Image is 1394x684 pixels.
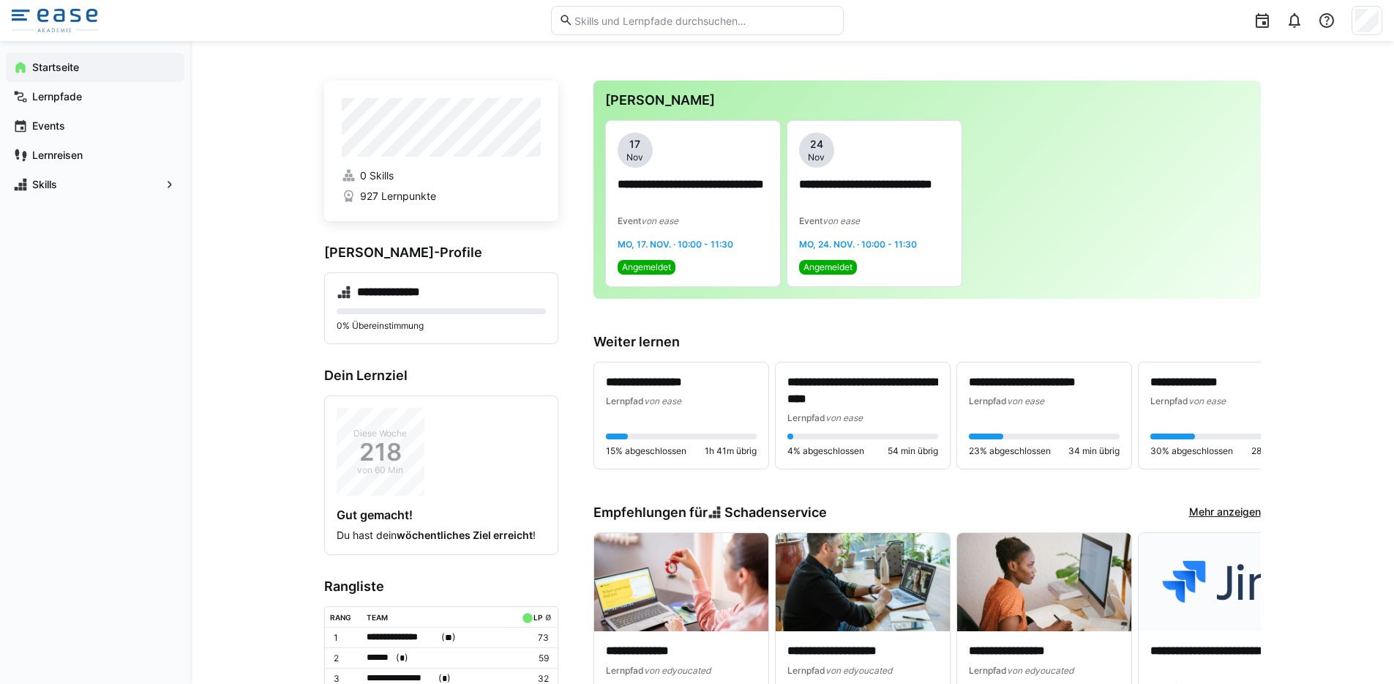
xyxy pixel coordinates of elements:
[618,239,733,250] span: Mo, 17. Nov. · 10:00 - 11:30
[324,245,558,261] h3: [PERSON_NAME]-Profile
[1150,445,1233,457] span: 30% abgeschlossen
[1007,665,1073,676] span: von edyoucated
[330,613,351,622] div: Rang
[593,505,828,521] h3: Empfehlungen für
[618,215,641,226] span: Event
[825,412,863,423] span: von ease
[629,137,640,152] span: 17
[808,152,825,163] span: Nov
[334,653,356,664] p: 2
[825,665,892,676] span: von edyoucated
[787,445,864,457] span: 4% abgeschlossen
[324,368,558,384] h3: Dein Lernziel
[441,630,456,645] span: ( )
[337,528,546,543] p: Du hast dein !
[342,168,541,183] a: 0 Skills
[519,632,548,644] p: 73
[606,395,644,406] span: Lernpfad
[337,508,546,522] h4: Gut gemacht!
[641,215,678,226] span: von ease
[1188,395,1226,406] span: von ease
[787,665,825,676] span: Lernpfad
[593,334,1261,350] h3: Weiter lernen
[822,215,860,226] span: von ease
[1150,395,1188,406] span: Lernpfad
[337,320,546,332] p: 0% Übereinstimmung
[776,533,950,631] img: image
[360,189,436,204] span: 927 Lernpunkte
[367,613,388,622] div: Team
[799,215,822,226] span: Event
[334,632,356,644] p: 1
[533,613,542,622] div: LP
[1068,445,1120,457] span: 34 min übrig
[957,533,1131,631] img: image
[606,665,644,676] span: Lernpfad
[324,579,558,595] h3: Rangliste
[810,137,823,152] span: 24
[724,505,827,521] span: Schadenservice
[705,445,757,457] span: 1h 41m übrig
[644,665,711,676] span: von edyoucated
[626,152,643,163] span: Nov
[360,168,394,183] span: 0 Skills
[787,412,825,423] span: Lernpfad
[573,14,835,27] input: Skills und Lernpfade durchsuchen…
[545,610,552,622] a: ø
[397,529,533,541] strong: wöchentliches Ziel erreicht
[606,445,686,457] span: 15% abgeschlossen
[396,650,408,666] span: ( )
[969,395,1007,406] span: Lernpfad
[1007,395,1044,406] span: von ease
[888,445,938,457] span: 54 min übrig
[594,533,768,631] img: image
[1139,533,1313,631] img: image
[519,653,548,664] p: 59
[799,239,917,250] span: Mo, 24. Nov. · 10:00 - 11:30
[1189,505,1261,521] a: Mehr anzeigen
[969,445,1051,457] span: 23% abgeschlossen
[605,92,1249,108] h3: [PERSON_NAME]
[644,395,681,406] span: von ease
[969,665,1007,676] span: Lernpfad
[803,261,852,273] span: Angemeldet
[1251,445,1301,457] span: 28 min übrig
[622,261,671,273] span: Angemeldet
